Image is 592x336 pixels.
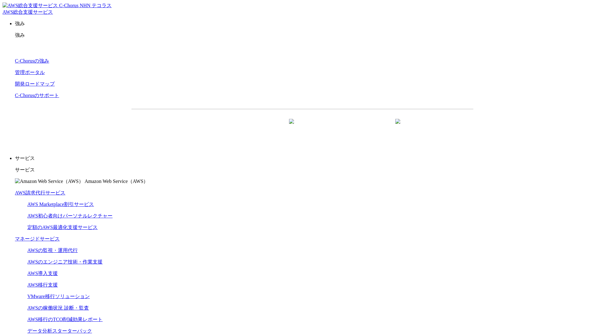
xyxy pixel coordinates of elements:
a: まずは相談する [305,119,406,135]
a: AWS総合支援サービス C-Chorus NHN テコラスAWS総合支援サービス [2,3,112,15]
a: C-Chorusのサポート [15,93,59,98]
a: AWS移行のTCO削減効果レポート [27,317,103,322]
img: Amazon Web Service（AWS） [15,178,84,185]
a: AWSの監視・運用代行 [27,248,78,253]
a: C-Chorusの強み [15,58,49,63]
a: AWS Marketplace割引サービス [27,202,94,207]
img: 矢印 [289,119,294,135]
p: 強み [15,21,590,27]
a: AWS導入支援 [27,271,58,276]
a: 開発ロードマップ [15,81,55,86]
p: 強み [15,32,590,39]
p: サービス [15,167,590,173]
a: 資料を請求する [199,119,299,135]
a: 管理ポータル [15,70,45,75]
a: AWSの稼働状況 診断・監査 [27,305,89,310]
a: AWS初心者向けパーソナルレクチャー [27,213,112,218]
a: AWSのエンジニア技術・作業支援 [27,259,103,264]
p: サービス [15,155,590,162]
a: VMware移行ソリューション [27,294,90,299]
a: 定額のAWS最適化支援サービス [27,225,98,230]
a: マネージドサービス [15,236,60,241]
span: Amazon Web Service（AWS） [85,179,148,184]
img: 矢印 [395,119,400,135]
a: AWS請求代行サービス [15,190,65,195]
a: AWS移行支援 [27,282,58,287]
a: データ分析スターターパック [27,328,92,334]
img: AWS総合支援サービス C-Chorus [2,2,79,9]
